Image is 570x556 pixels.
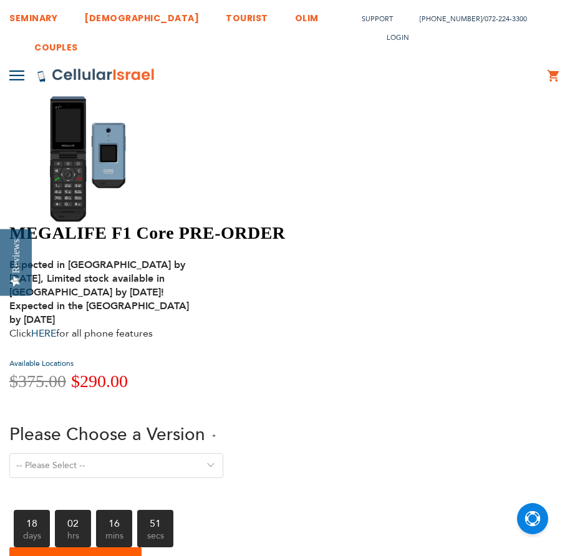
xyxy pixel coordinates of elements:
[387,33,409,42] span: Login
[407,10,527,28] li: /
[9,258,203,340] div: Click for all phone features
[71,371,128,391] span: $290.00
[96,529,132,548] span: mins
[137,510,173,529] b: 51
[14,510,50,529] b: 18
[31,327,56,340] a: HERE
[295,3,319,26] a: OLIM
[9,358,74,368] a: Available Locations
[485,14,527,24] a: 072-224-3300
[9,70,24,80] img: Toggle Menu
[9,371,66,391] span: $375.00
[420,14,482,24] a: [PHONE_NUMBER]
[362,14,393,24] a: Support
[84,3,199,26] a: [DEMOGRAPHIC_DATA]
[9,3,57,26] a: SEMINARY
[96,510,132,529] b: 16
[37,68,155,83] img: Cellular Israel Logo
[55,510,91,529] b: 02
[9,95,190,223] img: MEGALIFE F1 Core PRE-ORDER
[9,258,189,327] strong: Expected in [GEOGRAPHIC_DATA] by [DATE], Limited stock available in [GEOGRAPHIC_DATA] by [DATE]! ...
[55,529,91,548] span: hrs
[9,423,205,446] span: Please Choose a Version
[226,3,268,26] a: TOURIST
[14,529,50,548] span: days
[9,223,447,244] h1: MEGALIFE F1 Core PRE-ORDER
[34,32,78,55] a: COUPLES
[137,529,173,548] span: secs
[11,239,22,273] div: Reviews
